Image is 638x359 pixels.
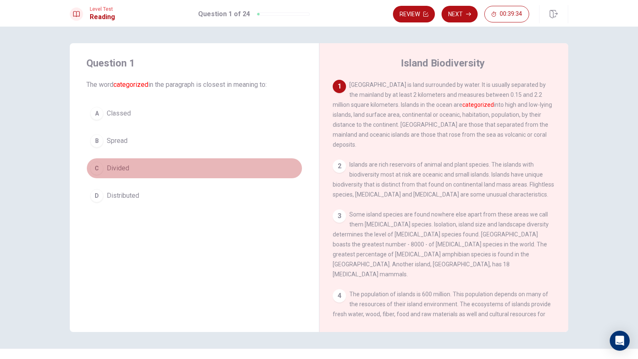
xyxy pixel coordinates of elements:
[90,107,103,120] div: A
[401,57,485,70] h4: Island Biodiversity
[333,211,549,278] span: Some island species are found nowhere else apart from these areas we call them [MEDICAL_DATA] spe...
[86,57,302,70] h4: Question 1
[107,108,131,118] span: Classed
[333,161,554,198] span: Islands are rich reservoirs of animal and plant species. The islands with biodiversity most at ri...
[90,189,103,202] div: D
[107,191,139,201] span: Distributed
[86,103,302,124] button: AClassed
[86,158,302,179] button: CDivided
[90,162,103,175] div: C
[442,6,478,22] button: Next
[90,134,103,148] div: B
[113,81,148,89] font: categorized
[333,80,346,93] div: 1
[333,81,552,148] span: [GEOGRAPHIC_DATA] is land surrounded by water. It is usually separated by the mainland by at leas...
[333,209,346,223] div: 3
[393,6,435,22] button: Review
[333,160,346,173] div: 2
[90,12,115,22] h1: Reading
[86,130,302,151] button: BSpread
[333,289,346,302] div: 4
[462,101,494,108] font: categorized
[107,163,129,173] span: Divided
[90,6,115,12] span: Level Test
[333,291,555,357] span: The population of islands is 600 million. This population depends on many of the resources of the...
[198,9,250,19] h1: Question 1 of 24
[86,80,302,90] span: The word in the paragraph is closest in meaning to:
[86,185,302,206] button: DDistributed
[484,6,529,22] button: 00:39:34
[500,11,522,17] span: 00:39:34
[610,331,630,351] div: Open Intercom Messenger
[107,136,128,146] span: Spread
